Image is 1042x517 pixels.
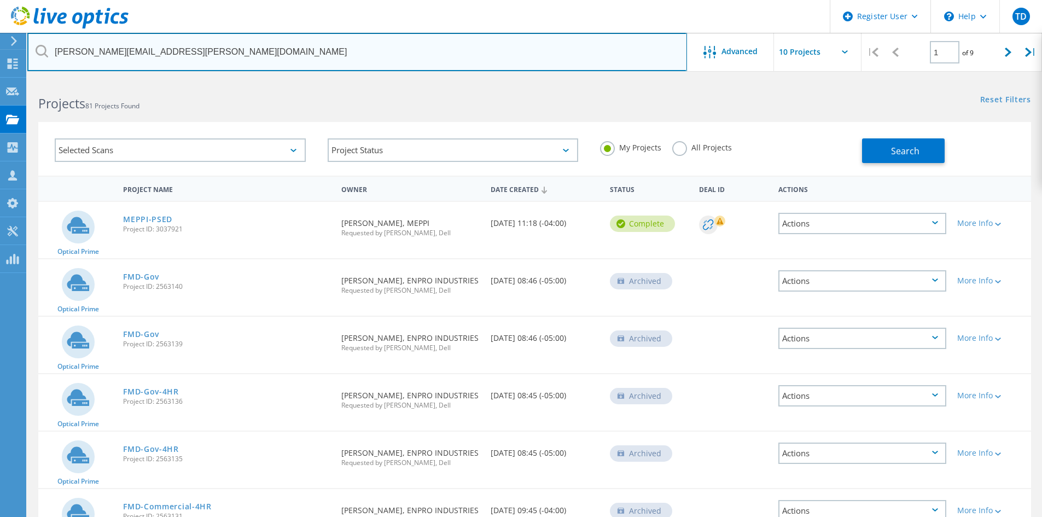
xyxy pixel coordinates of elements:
[328,138,579,162] div: Project Status
[123,216,172,223] a: MEPPI-PSED
[862,138,945,163] button: Search
[123,456,330,462] span: Project ID: 2563135
[55,138,306,162] div: Selected Scans
[610,445,672,462] div: Archived
[57,363,99,370] span: Optical Prime
[891,145,919,157] span: Search
[118,178,336,199] div: Project Name
[341,287,479,294] span: Requested by [PERSON_NAME], Dell
[980,96,1031,105] a: Reset Filters
[57,478,99,485] span: Optical Prime
[336,259,485,305] div: [PERSON_NAME], ENPRO INDUSTRIES
[861,33,884,72] div: |
[773,178,952,199] div: Actions
[957,334,1026,342] div: More Info
[336,178,485,199] div: Owner
[778,328,946,349] div: Actions
[123,503,212,510] a: FMD-Commercial-4HR
[485,202,604,238] div: [DATE] 11:18 (-04:00)
[485,259,604,295] div: [DATE] 08:46 (-05:00)
[962,48,974,57] span: of 9
[123,341,330,347] span: Project ID: 2563139
[957,507,1026,514] div: More Info
[336,202,485,247] div: [PERSON_NAME], MEPPI
[957,449,1026,457] div: More Info
[123,445,179,453] a: FMD-Gov-4HR
[957,277,1026,284] div: More Info
[123,388,179,396] a: FMD-Gov-4HR
[600,141,661,152] label: My Projects
[610,273,672,289] div: Archived
[341,402,479,409] span: Requested by [PERSON_NAME], Dell
[485,374,604,410] div: [DATE] 08:45 (-05:00)
[341,230,479,236] span: Requested by [PERSON_NAME], Dell
[123,330,159,338] a: FMD-Gov
[485,432,604,468] div: [DATE] 08:45 (-05:00)
[778,443,946,464] div: Actions
[57,306,99,312] span: Optical Prime
[341,345,479,351] span: Requested by [PERSON_NAME], Dell
[485,317,604,353] div: [DATE] 08:46 (-05:00)
[1015,12,1027,21] span: TD
[485,178,604,199] div: Date Created
[57,248,99,255] span: Optical Prime
[38,95,85,112] b: Projects
[721,48,758,55] span: Advanced
[778,213,946,234] div: Actions
[694,178,773,199] div: Deal Id
[336,432,485,477] div: [PERSON_NAME], ENPRO INDUSTRIES
[944,11,954,21] svg: \n
[610,388,672,404] div: Archived
[57,421,99,427] span: Optical Prime
[672,141,732,152] label: All Projects
[604,178,694,199] div: Status
[336,317,485,362] div: [PERSON_NAME], ENPRO INDUSTRIES
[11,23,129,31] a: Live Optics Dashboard
[341,460,479,466] span: Requested by [PERSON_NAME], Dell
[123,273,159,281] a: FMD-Gov
[85,101,139,111] span: 81 Projects Found
[778,270,946,292] div: Actions
[123,226,330,233] span: Project ID: 3037921
[957,392,1026,399] div: More Info
[778,385,946,406] div: Actions
[123,283,330,290] span: Project ID: 2563140
[27,33,687,71] input: Search projects by name, owner, ID, company, etc
[123,398,330,405] span: Project ID: 2563136
[957,219,1026,227] div: More Info
[610,216,675,232] div: Complete
[610,330,672,347] div: Archived
[1020,33,1042,72] div: |
[336,374,485,420] div: [PERSON_NAME], ENPRO INDUSTRIES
